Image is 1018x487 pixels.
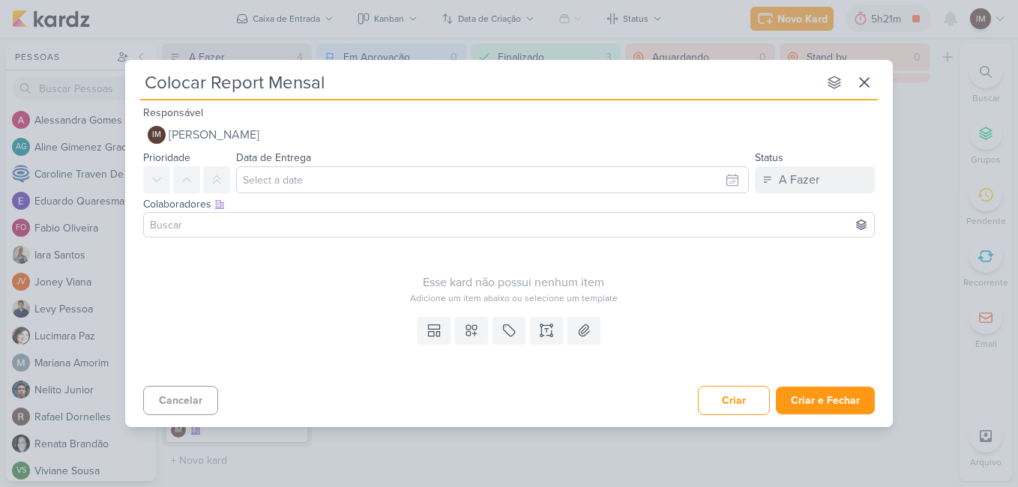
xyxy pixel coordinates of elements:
[698,386,770,415] button: Criar
[143,386,218,415] button: Cancelar
[779,171,819,189] div: A Fazer
[236,166,749,193] input: Select a date
[755,166,875,193] button: A Fazer
[147,216,871,234] input: Buscar
[143,106,203,119] label: Responsável
[776,387,875,414] button: Criar e Fechar
[236,151,311,164] label: Data de Entrega
[152,131,161,139] p: IM
[143,121,875,148] button: IM [PERSON_NAME]
[169,126,259,144] span: [PERSON_NAME]
[148,126,166,144] div: Isabella Machado Guimarães
[755,151,783,164] label: Status
[140,69,818,96] input: Kard Sem Título
[143,196,875,212] div: Colaboradores
[143,151,190,164] label: Prioridade
[143,291,884,305] div: Adicione um item abaixo ou selecione um template
[143,273,884,291] div: Esse kard não possui nenhum item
